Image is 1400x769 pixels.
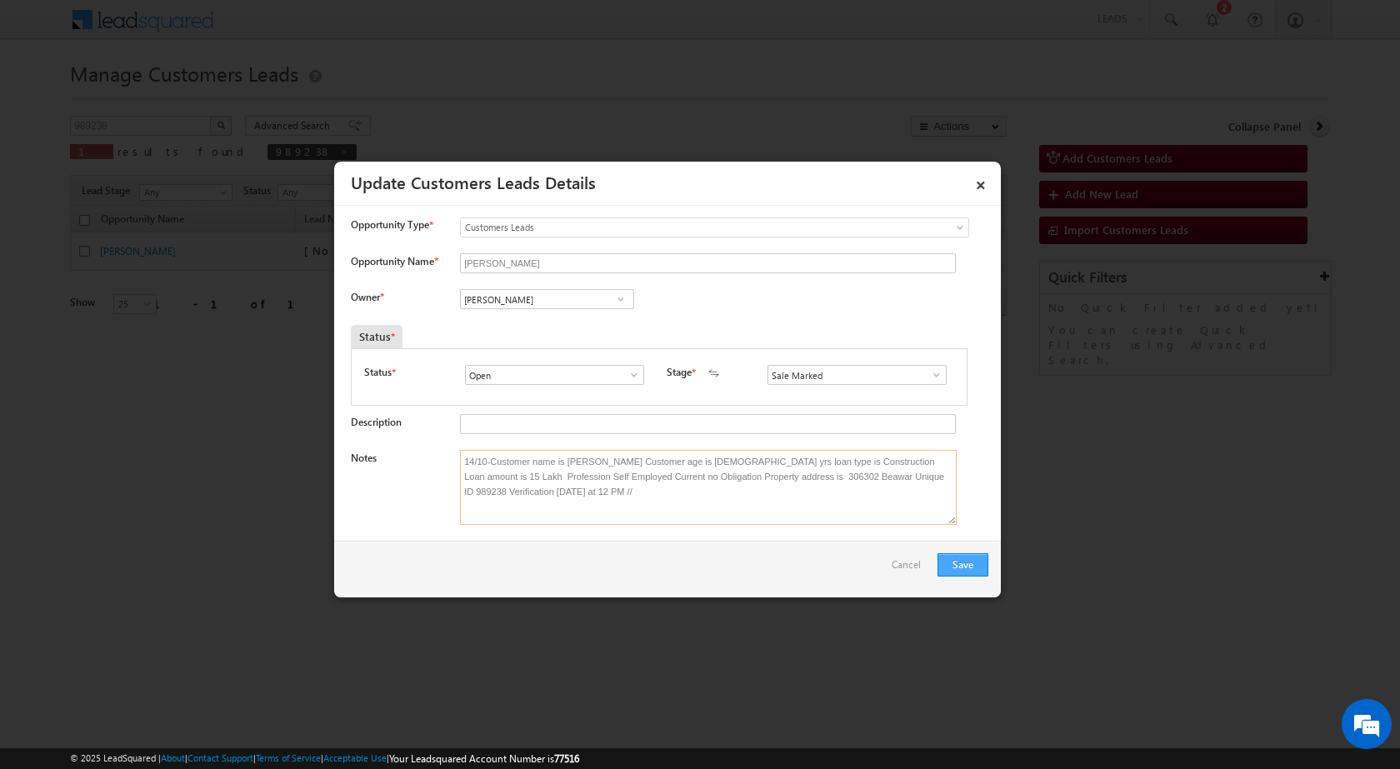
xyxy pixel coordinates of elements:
[22,154,304,499] textarea: Type your message and hit 'Enter'
[460,289,634,309] input: Type to Search
[364,365,392,380] label: Status
[87,87,280,109] div: Chat with us now
[161,752,185,763] a: About
[70,751,579,767] span: © 2025 LeadSquared | | | | |
[351,255,437,267] label: Opportunity Name
[619,367,640,383] a: Show All Items
[351,291,383,303] label: Owner
[351,170,596,193] a: Update Customers Leads Details
[351,325,402,348] div: Status
[389,752,579,765] span: Your Leadsquared Account Number is
[28,87,70,109] img: d_60004797649_company_0_60004797649
[187,752,253,763] a: Contact Support
[667,365,692,380] label: Stage
[610,291,631,307] a: Show All Items
[351,416,402,428] label: Description
[351,217,429,232] span: Opportunity Type
[460,217,969,237] a: Customers Leads
[351,452,377,464] label: Notes
[892,553,929,585] a: Cancel
[465,365,644,385] input: Type to Search
[461,220,901,235] span: Customers Leads
[227,513,302,536] em: Start Chat
[967,167,995,197] a: ×
[323,752,387,763] a: Acceptable Use
[256,752,321,763] a: Terms of Service
[767,365,947,385] input: Type to Search
[937,553,988,577] button: Save
[273,8,313,48] div: Minimize live chat window
[554,752,579,765] span: 77516
[922,367,942,383] a: Show All Items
